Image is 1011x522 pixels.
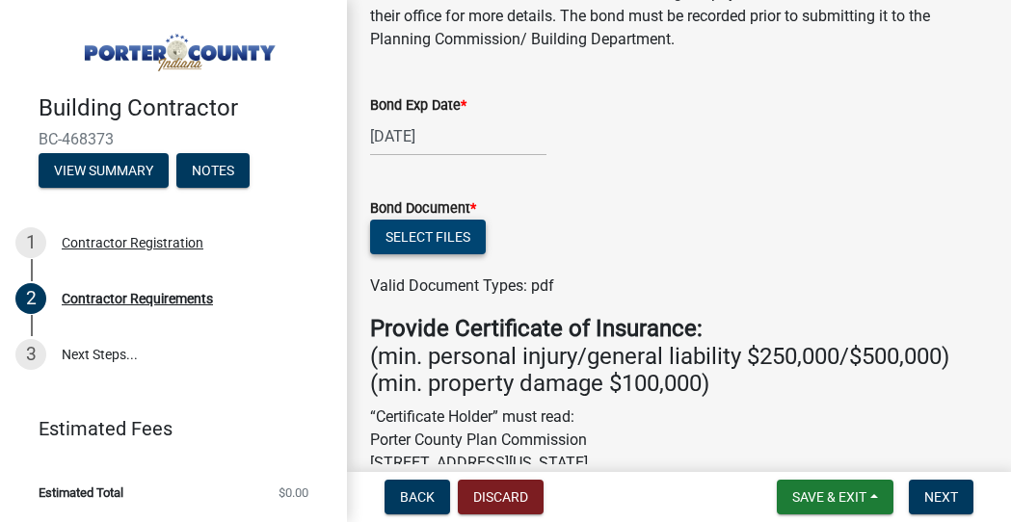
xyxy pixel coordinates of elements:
[777,480,893,514] button: Save & Exit
[39,130,308,148] span: BC-468373
[370,405,988,475] p: “Certificate Holder” must read: Porter County Plan Commission [STREET_ADDRESS][US_STATE]
[279,486,308,499] span: $0.00
[62,292,213,305] div: Contractor Requirements
[924,489,958,505] span: Next
[370,276,554,295] span: Valid Document Types: pdf
[370,315,703,342] strong: Provide Certificate of Insurance:
[15,283,46,314] div: 2
[39,164,169,179] wm-modal-confirm: Summary
[15,409,316,448] a: Estimated Fees
[15,227,46,258] div: 1
[370,117,546,156] input: mm/dd/yyyy
[39,20,316,74] img: Porter County, Indiana
[909,480,973,514] button: Next
[370,220,486,254] button: Select files
[370,315,988,398] h4: (min. personal injury/general liability $250,000/$500,000) (min. property damage $100,000)
[400,489,435,505] span: Back
[385,480,450,514] button: Back
[39,153,169,188] button: View Summary
[792,489,866,505] span: Save & Exit
[370,202,476,216] label: Bond Document
[39,94,332,122] h4: Building Contractor
[370,99,466,113] label: Bond Exp Date
[39,486,123,499] span: Estimated Total
[62,236,203,249] div: Contractor Registration
[176,164,250,179] wm-modal-confirm: Notes
[15,339,46,370] div: 3
[458,480,544,514] button: Discard
[176,153,250,188] button: Notes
